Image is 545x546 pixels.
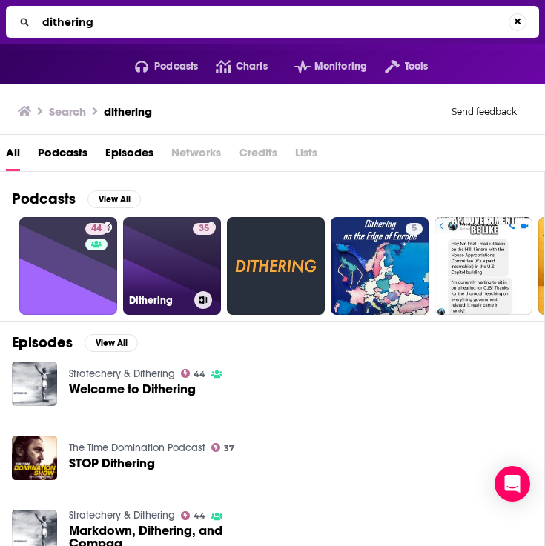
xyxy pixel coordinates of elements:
a: Welcome to Dithering [69,383,196,396]
img: STOP Dithering [12,436,57,481]
input: Search... [36,10,509,34]
a: 44 [181,511,206,520]
span: 44 [194,513,205,519]
a: 44 [19,217,117,315]
a: STOP Dithering [69,457,155,470]
a: Episodes [105,141,153,171]
button: open menu [277,55,367,79]
span: Charts [236,56,268,77]
a: Podcasts [38,141,87,171]
span: Networks [171,141,221,171]
span: Podcasts [154,56,198,77]
button: Send feedback [447,105,521,118]
h3: Search [49,104,86,119]
a: EpisodesView All [12,333,138,352]
a: PodcastsView All [12,190,141,208]
a: The Time Domination Podcast [69,442,205,454]
div: Search... [6,6,539,38]
span: 44 [194,371,205,378]
span: 35 [199,222,209,236]
div: Open Intercom Messenger [495,466,530,502]
img: Welcome to Dithering [12,362,57,407]
h2: Episodes [12,333,73,352]
a: 5 [406,223,423,235]
a: Charts [198,55,267,79]
h2: Podcasts [12,190,76,208]
a: 5 [331,217,429,315]
span: 44 [91,222,102,236]
a: 35Dithering [123,217,221,315]
a: 35 [193,223,215,235]
h3: Dithering [129,294,188,307]
span: 5 [412,222,417,236]
span: Monitoring [314,56,367,77]
button: open menu [367,55,428,79]
button: View All [85,334,138,352]
span: Tools [405,56,429,77]
button: View All [87,190,141,208]
span: Credits [239,141,277,171]
a: 37 [211,443,235,452]
span: Lists [295,141,317,171]
a: All [6,141,20,171]
h3: dithering [104,104,152,119]
a: 44 [181,369,206,378]
a: Stratechery & Dithering [69,367,175,380]
a: 44 [85,223,108,235]
span: 37 [224,445,234,452]
a: Stratechery & Dithering [69,509,175,522]
button: open menu [117,55,199,79]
